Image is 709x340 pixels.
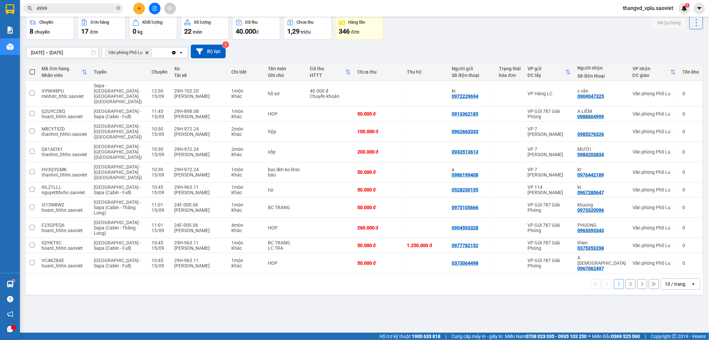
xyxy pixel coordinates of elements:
[152,147,168,152] div: 10:30
[231,263,261,268] div: Khác
[152,172,168,177] div: 15/09
[42,190,87,195] div: nguyetltbvhn.saoviet
[577,152,604,157] div: 0984203834
[577,228,604,233] div: 0965393343
[152,202,168,207] div: 11:01
[633,187,676,192] div: Văn phòng Phố Lu
[94,144,142,160] span: [GEOGRAPHIC_DATA] - [GEOGRAPHIC_DATA] ([GEOGRAPHIC_DATA])
[174,190,225,195] div: [PERSON_NAME]
[379,333,440,340] span: Hỗ trợ kỹ thuật:
[152,126,168,132] div: 10:30
[6,4,14,14] img: logo-vxr
[357,187,401,192] div: 50.000 đ
[174,202,225,207] div: 24F-000.06
[577,190,604,195] div: 0967280647
[30,27,33,35] span: 8
[174,109,225,114] div: 29H-898.08
[268,111,303,117] div: HOP
[7,27,14,34] img: solution-icon
[696,5,702,11] span: caret-down
[682,149,699,155] div: 0
[528,109,571,119] div: VP Gửi 787 Giải Phóng
[152,190,168,195] div: 15/09
[339,27,350,35] span: 346
[174,228,225,233] div: [PERSON_NAME]
[452,260,478,266] div: 0373064498
[577,245,604,251] div: 0375353298
[152,207,168,213] div: 15/09
[348,20,365,25] div: Hàng tồn
[268,66,303,71] div: Tên món
[577,132,604,137] div: 0985376326
[665,281,685,287] div: 10 / trang
[629,63,679,81] th: Toggle SortBy
[129,16,177,40] button: Khối lượng0kg
[357,69,401,75] div: Chưa thu
[174,207,225,213] div: [PERSON_NAME]
[138,29,143,35] span: kg
[174,222,225,228] div: 24F-000.06
[310,88,351,94] div: 40.000 đ
[39,20,53,25] div: Chuyến
[672,334,677,339] span: copyright
[174,126,225,132] div: 29H-972.24
[42,263,87,268] div: hoant_hhhn.saoviet
[231,69,261,75] div: Chi tiết
[152,240,168,245] div: 10:45
[193,29,202,35] span: món
[42,172,87,177] div: thanhnt_hhhn.saoviet
[577,114,604,119] div: 0988604999
[357,260,401,266] div: 50.000 đ
[268,187,303,192] div: túi
[137,6,142,11] span: plus
[445,333,446,340] span: |
[499,73,521,78] div: hóa đơn
[310,94,351,99] div: Chuyển khoản
[7,296,13,302] span: question-circle
[231,147,261,152] div: 2 món
[452,129,478,134] div: 0962663333
[174,258,225,263] div: 29H-963.11
[152,258,168,263] div: 10:45
[38,63,90,81] th: Toggle SortBy
[42,202,87,207] div: I313W8WZ
[351,29,359,35] span: đơn
[7,326,13,332] span: message
[407,243,445,248] div: 1.250.000 đ
[152,114,168,119] div: 15/09
[686,3,688,8] span: 1
[149,3,161,14] button: file-add
[577,167,626,172] div: kt
[452,243,478,248] div: 0977782152
[232,16,280,40] button: Đã thu40.000đ
[682,170,699,175] div: 0
[191,45,226,58] button: Bộ lọc
[108,50,142,55] span: Văn phòng Phố Lu
[174,114,225,119] div: [PERSON_NAME]
[42,167,87,172] div: HV3QYGMK
[577,255,626,266] div: A ĐẠO
[528,202,571,213] div: VP Gửi 787 Giải Phóng
[268,260,303,266] div: HOP
[268,225,303,230] div: HOP
[7,311,13,317] span: notification
[231,184,261,190] div: 1 món
[133,27,136,35] span: 0
[42,88,87,94] div: VY9698PU
[577,240,626,245] div: thien
[142,20,163,25] div: Khối lượng
[452,187,478,192] div: 0528230155
[268,73,303,78] div: Ghi chú
[91,20,109,25] div: Đơn hàng
[133,3,145,14] button: plus
[231,172,261,177] div: Khác
[268,245,303,251] div: LC TRA
[153,49,154,56] input: Selected Văn phòng Phố Lu.
[152,152,168,157] div: 15/09
[268,240,303,245] div: BC TRANG
[682,129,699,134] div: 0
[94,164,142,180] span: [GEOGRAPHIC_DATA] - [GEOGRAPHIC_DATA] ([GEOGRAPHIC_DATA])
[528,147,571,157] div: VP 7 [PERSON_NAME]
[168,6,172,11] span: aim
[528,222,571,233] div: VP Gửi 787 Giải Phóng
